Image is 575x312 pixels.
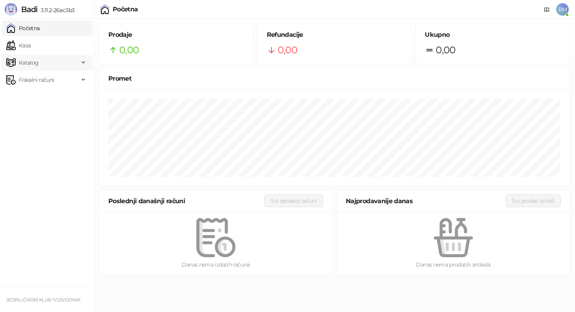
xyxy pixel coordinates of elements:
[556,3,569,16] span: BM
[113,6,138,13] div: Početna
[346,196,506,206] div: Najprodavanije danas
[278,43,297,58] span: 0,00
[6,20,40,36] a: Početna
[506,195,561,207] button: Svi prodati artikli
[19,55,39,70] span: Katalog
[6,297,81,303] small: JEDRILIČARSKI KLUB "VOJVODINA"
[264,195,323,207] button: Svi današnji računi
[108,74,561,83] div: Promet
[425,30,561,40] h5: Ukupno
[19,72,54,88] span: Fiskalni računi
[541,3,553,16] a: Dokumentacija
[119,43,139,58] span: 0,00
[436,43,455,58] span: 0,00
[111,260,320,269] div: Danas nema izdatih računa
[349,260,557,269] div: Danas nema prodatih artikala
[108,196,264,206] div: Poslednji današnji računi
[267,30,402,40] h5: Refundacije
[108,30,244,40] h5: Prodaje
[21,5,38,14] span: Badi
[6,38,31,53] a: Kasa
[38,7,74,14] span: 3.11.2-26ac3b3
[5,3,17,16] img: Logo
